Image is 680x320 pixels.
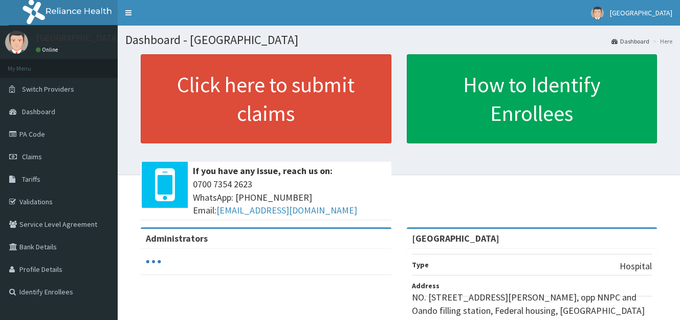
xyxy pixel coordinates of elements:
a: Click here to submit claims [141,54,391,143]
span: Switch Providers [22,84,74,94]
p: [GEOGRAPHIC_DATA] [36,33,120,42]
span: Tariffs [22,175,40,184]
span: 0700 7354 2623 WhatsApp: [PHONE_NUMBER] Email: [193,178,386,217]
span: Claims [22,152,42,161]
b: If you have any issue, reach us on: [193,165,333,177]
a: How to Identify Enrollees [407,54,657,143]
p: Hospital [620,260,652,273]
p: NO. [STREET_ADDRESS][PERSON_NAME], opp NNPC and Oando filling station, Federal housing, [GEOGRAPH... [412,291,652,317]
svg: audio-loading [146,254,161,269]
img: User Image [5,31,28,54]
a: [EMAIL_ADDRESS][DOMAIN_NAME] [216,204,357,216]
b: Address [412,281,440,290]
span: [GEOGRAPHIC_DATA] [610,8,672,17]
a: Online [36,46,60,53]
b: Type [412,260,429,269]
strong: [GEOGRAPHIC_DATA] [412,232,499,244]
a: Dashboard [611,37,649,46]
span: Dashboard [22,107,55,116]
h1: Dashboard - [GEOGRAPHIC_DATA] [125,33,672,47]
b: Administrators [146,232,208,244]
li: Here [650,37,672,46]
img: User Image [591,7,604,19]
